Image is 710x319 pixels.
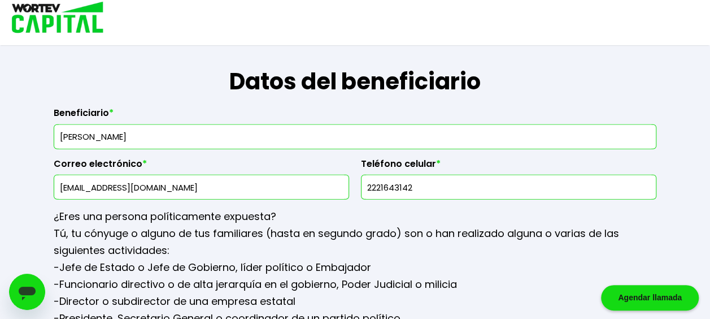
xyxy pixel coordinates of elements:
[9,274,45,310] iframe: Button to launch messaging window
[54,225,656,259] p: Tú, tu cónyuge o alguno de tus familiares (hasta en segundo grado) son o han realizado alguna o v...
[54,31,656,98] h1: Datos del beneficiario
[366,175,651,199] input: 10 dígitos
[54,107,656,124] label: Beneficiario
[601,285,699,311] div: Agendar llamada
[54,208,656,225] p: ¿Eres una persona políticamente expuesta?
[54,158,349,175] label: Correo electrónico
[361,158,656,175] label: Teléfono celular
